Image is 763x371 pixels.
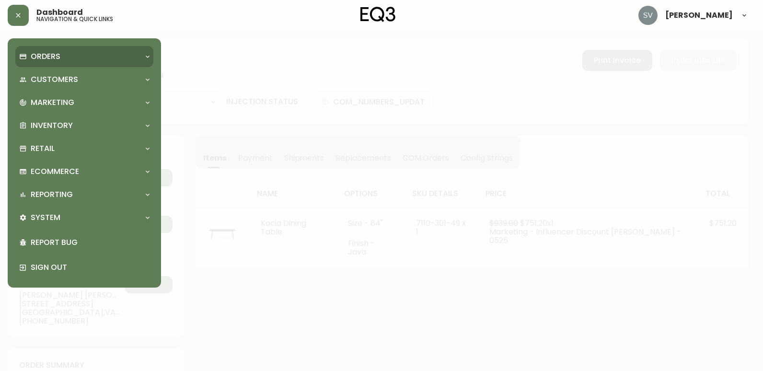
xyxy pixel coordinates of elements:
div: Ecommerce [15,161,153,182]
div: Sign Out [15,255,153,280]
p: Reporting [31,189,73,200]
span: Dashboard [36,9,83,16]
div: Orders [15,46,153,67]
div: System [15,207,153,228]
p: Marketing [31,97,74,108]
p: Ecommerce [31,166,79,177]
p: Orders [31,51,60,62]
div: Retail [15,138,153,159]
div: Customers [15,69,153,90]
p: Report Bug [31,237,150,248]
p: Inventory [31,120,73,131]
p: Retail [31,143,55,154]
p: Customers [31,74,78,85]
h5: navigation & quick links [36,16,113,22]
div: Marketing [15,92,153,113]
p: System [31,212,60,223]
img: 0ef69294c49e88f033bcbeb13310b844 [638,6,658,25]
div: Report Bug [15,230,153,255]
img: logo [360,7,396,22]
p: Sign Out [31,262,150,273]
span: [PERSON_NAME] [665,12,733,19]
div: Reporting [15,184,153,205]
div: Inventory [15,115,153,136]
